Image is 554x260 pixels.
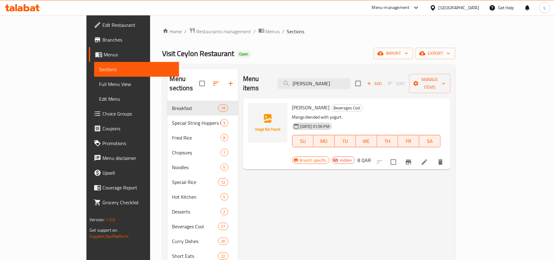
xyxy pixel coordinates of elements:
[167,189,238,204] div: Hot Kitchen5
[292,113,440,121] p: Mango blended with yogurt.
[414,76,445,91] span: Manage items
[401,155,416,169] button: Branch-specific-item
[90,216,105,224] span: Version:
[365,79,384,88] span: Add item
[89,32,179,47] a: Branches
[89,180,179,195] a: Coverage Report
[358,137,375,146] span: WE
[218,238,228,245] div: items
[172,164,221,171] span: Noodles
[94,62,179,77] a: Sections
[89,106,179,121] a: Choice Groups
[221,193,228,201] div: items
[218,253,228,259] span: 22
[197,28,251,35] span: Restaurants management
[167,145,238,160] div: Chopsuey1
[377,135,398,147] button: TH
[167,130,238,145] div: Fried Rice8
[218,104,228,112] div: items
[221,194,228,200] span: 5
[89,121,179,136] a: Coupons
[544,4,546,11] span: L
[316,137,332,146] span: MO
[89,136,179,151] a: Promotions
[172,223,218,230] div: Beverages Cool
[167,234,238,249] div: Curry Dishes20
[401,137,417,146] span: FR
[221,134,228,141] div: items
[221,164,228,171] div: items
[221,149,228,156] div: items
[298,124,332,129] span: [DATE] 01:56 PM
[372,4,410,11] div: Menu-management
[89,47,179,62] a: Menus
[398,135,419,147] button: FR
[167,101,238,116] div: Breakfast19
[89,165,179,180] a: Upsell
[433,155,448,169] button: delete
[218,224,228,230] span: 27
[292,135,314,147] button: SU
[99,95,174,103] span: Edit Menu
[384,79,409,88] span: Select section first
[172,134,221,141] span: Fried Rice
[221,208,228,215] div: items
[218,238,228,244] span: 20
[172,119,221,127] span: Special String Hoppers Koththu
[102,154,174,162] span: Menu disclaimer
[94,77,179,91] a: Full Menu View
[387,156,400,169] span: Select to update
[221,135,228,141] span: 8
[365,79,384,88] button: Add
[218,252,228,260] div: items
[297,157,329,163] span: Branch specific
[416,48,455,59] button: export
[172,104,218,112] span: Breakfast
[335,135,356,147] button: TU
[218,105,228,111] span: 19
[352,77,365,90] span: Select section
[89,195,179,210] a: Grocery Checklist
[99,80,174,88] span: Full Menu View
[94,91,179,106] a: Edit Menu
[337,137,353,146] span: TU
[170,74,199,93] h2: Menu sections
[292,103,330,112] span: [PERSON_NAME]
[102,199,174,206] span: Grocery Checklist
[162,27,455,35] nav: breadcrumb
[218,179,228,185] span: 12
[409,74,450,93] button: Manage items
[167,116,238,130] div: Special String Hoppers Koththu3
[162,47,234,60] span: Visit Ceylon Restaurant
[185,28,187,35] li: /
[90,232,129,240] a: Support.OpsPlatform
[172,238,218,245] span: Curry Dishes
[237,51,251,57] span: Open
[167,219,238,234] div: Beverages Cool27
[248,103,287,143] img: Mango Lassi
[218,223,228,230] div: items
[221,150,228,156] span: 1
[172,178,218,186] span: Special Rice
[89,18,179,32] a: Edit Restaurant
[258,27,280,35] a: Menus
[379,50,408,57] span: import
[422,137,438,146] span: SA
[337,157,355,163] span: Hidden
[106,216,115,224] span: 1.0.0
[102,125,174,132] span: Coupons
[218,178,228,186] div: items
[172,193,221,201] span: Hot Kitchen
[172,208,221,215] span: Desserts
[237,51,251,58] div: Open
[172,252,218,260] div: Short Eats
[172,149,221,156] span: Chopsuey
[102,169,174,177] span: Upsell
